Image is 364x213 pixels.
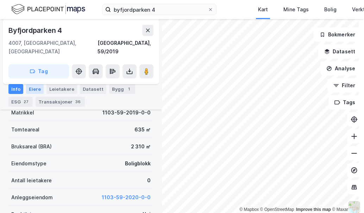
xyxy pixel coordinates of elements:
[102,108,151,117] div: 1103-59-2019-0-0
[8,39,98,56] div: 4007, [GEOGRAPHIC_DATA], [GEOGRAPHIC_DATA]
[26,84,44,94] div: Eiere
[314,28,361,42] button: Bokmerker
[8,97,33,107] div: ESG
[131,142,151,151] div: 2 310 ㎡
[102,193,151,202] button: 1103-59-2020-0-0
[11,125,39,134] div: Tomteareal
[324,5,337,14] div: Bolig
[318,45,361,59] button: Datasett
[46,84,77,94] div: Leietakere
[80,84,106,94] div: Datasett
[296,207,331,212] a: Improve this map
[260,207,294,212] a: OpenStreetMap
[125,85,132,93] div: 1
[11,176,52,185] div: Antall leietakere
[239,207,259,212] a: Mapbox
[329,179,364,213] div: Kontrollprogram for chat
[109,84,135,94] div: Bygg
[258,5,268,14] div: Kart
[74,98,82,105] div: 36
[147,176,151,185] div: 0
[111,4,208,15] input: Søk på adresse, matrikkel, gårdeiere, leietakere eller personer
[8,25,63,36] div: Byfjordparken 4
[11,3,85,16] img: logo.f888ab2527a4732fd821a326f86c7f29.svg
[98,39,153,56] div: [GEOGRAPHIC_DATA], 59/2019
[329,179,364,213] iframe: Chat Widget
[36,97,85,107] div: Transaksjoner
[327,78,361,93] button: Filter
[125,159,151,168] div: Boligblokk
[328,95,361,110] button: Tags
[11,108,34,117] div: Matrikkel
[283,5,309,14] div: Mine Tags
[11,142,52,151] div: Bruksareal (BRA)
[11,159,46,168] div: Eiendomstype
[134,125,151,134] div: 635 ㎡
[8,64,69,78] button: Tag
[11,193,53,202] div: Anleggseiendom
[320,61,361,76] button: Analyse
[8,84,23,94] div: Info
[22,98,30,105] div: 27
